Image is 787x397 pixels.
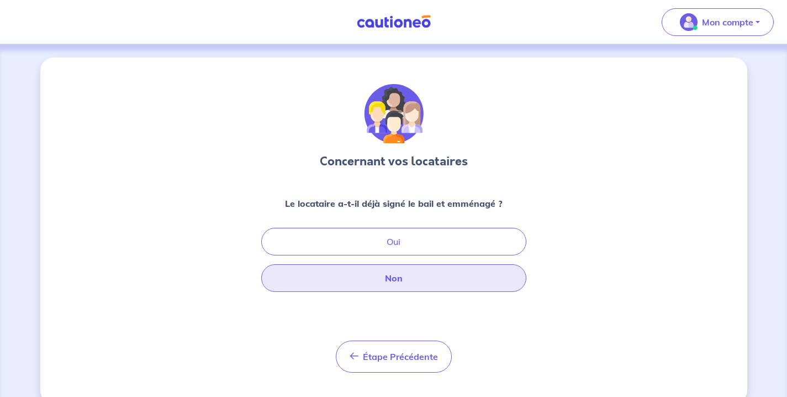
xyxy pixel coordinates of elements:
[261,228,526,255] button: Oui
[680,13,698,31] img: illu_account_valid_menu.svg
[285,198,503,209] strong: Le locataire a-t-il déjà signé le bail et emménagé ?
[352,15,435,29] img: Cautioneo
[336,341,452,373] button: Étape Précédente
[662,8,774,36] button: illu_account_valid_menu.svgMon compte
[363,351,438,362] span: Étape Précédente
[261,264,526,292] button: Non
[702,15,753,29] p: Mon compte
[364,84,424,144] img: illu_tenants.svg
[320,153,468,170] h3: Concernant vos locataires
